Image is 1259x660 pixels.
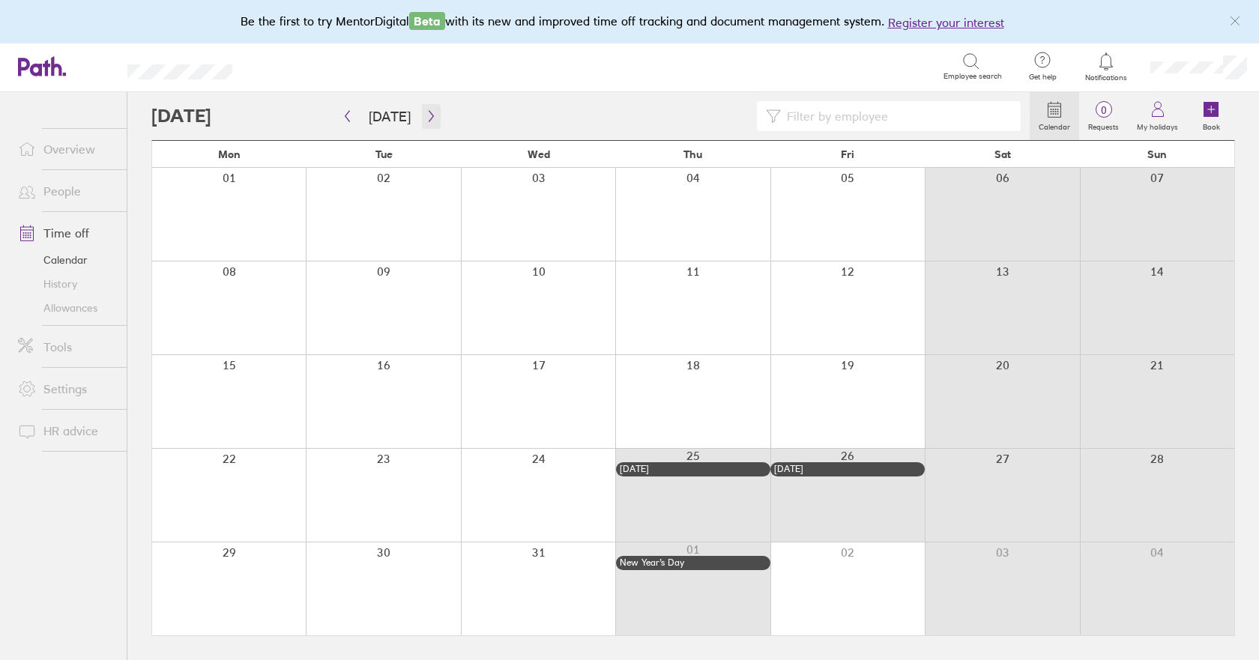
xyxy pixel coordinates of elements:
[1082,73,1131,82] span: Notifications
[218,148,241,160] span: Mon
[1030,92,1079,140] a: Calendar
[6,134,127,164] a: Overview
[375,148,393,160] span: Tue
[357,104,423,129] button: [DATE]
[1018,73,1067,82] span: Get help
[6,332,127,362] a: Tools
[6,296,127,320] a: Allowances
[6,176,127,206] a: People
[528,148,550,160] span: Wed
[6,218,127,248] a: Time off
[1079,118,1128,132] label: Requests
[6,248,127,272] a: Calendar
[6,272,127,296] a: History
[409,12,445,30] span: Beta
[944,72,1002,81] span: Employee search
[620,557,767,568] div: New Year’s Day
[1079,104,1128,116] span: 0
[1187,92,1235,140] a: Book
[6,416,127,446] a: HR advice
[1194,118,1229,132] label: Book
[841,148,854,160] span: Fri
[620,464,767,474] div: [DATE]
[273,59,311,73] div: Search
[781,102,1012,130] input: Filter by employee
[1128,118,1187,132] label: My holidays
[888,13,1004,31] button: Register your interest
[6,374,127,404] a: Settings
[1079,92,1128,140] a: 0Requests
[994,148,1011,160] span: Sat
[1147,148,1167,160] span: Sun
[1030,118,1079,132] label: Calendar
[683,148,702,160] span: Thu
[241,12,1019,31] div: Be the first to try MentorDigital with its new and improved time off tracking and document manage...
[1128,92,1187,140] a: My holidays
[1082,51,1131,82] a: Notifications
[774,464,921,474] div: [DATE]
